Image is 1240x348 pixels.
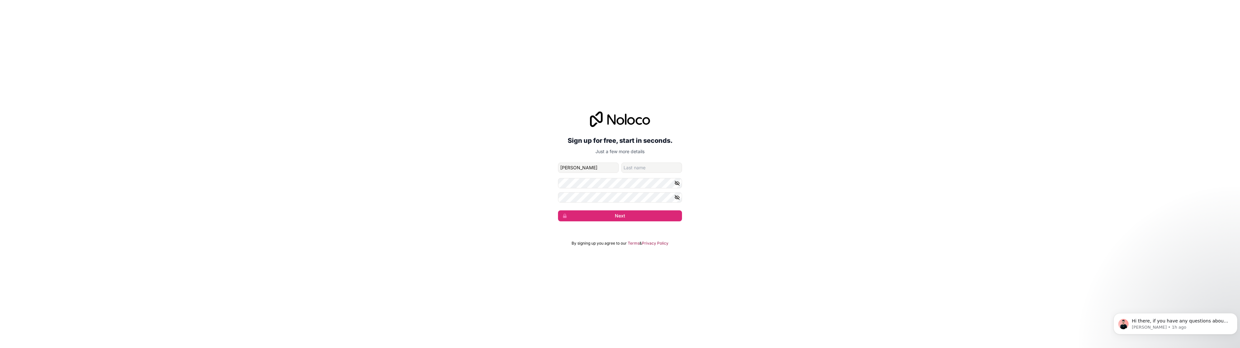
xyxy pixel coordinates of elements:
[642,241,668,246] a: Privacy Policy
[639,241,642,246] span: &
[558,148,682,155] p: Just a few more details
[558,210,682,221] button: Next
[572,241,627,246] span: By signing up you agree to our
[621,163,682,173] input: family-name
[558,178,682,188] input: Password
[1111,300,1240,345] iframe: Intercom notifications message
[558,192,682,203] input: Confirm password
[628,241,639,246] a: Terms
[558,135,682,146] h2: Sign up for free, start in seconds.
[558,163,619,173] input: given-name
